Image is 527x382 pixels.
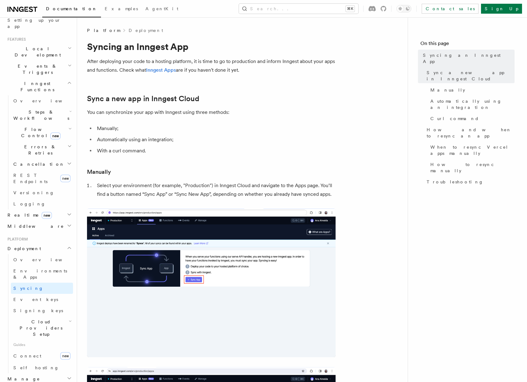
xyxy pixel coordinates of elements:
[430,87,465,93] span: Manually
[11,159,73,170] button: Cancellation
[11,283,73,294] a: Syncing
[129,27,163,34] a: Deployment
[5,237,28,242] span: Platform
[46,6,97,11] span: Documentation
[95,181,336,199] li: Select your environment (for example, "Production") in Inngest Cloud and navigate to the Apps pag...
[422,4,479,14] a: Contact sales
[11,144,67,156] span: Errors & Retries
[11,124,73,141] button: Flow Controlnew
[430,98,515,110] span: Automatically using an integration
[60,175,71,182] span: new
[239,4,358,14] button: Search...⌘K
[5,223,64,229] span: Middleware
[101,2,142,17] a: Examples
[11,350,73,362] a: Connectnew
[11,305,73,316] a: Signing keys
[428,113,515,124] a: Curl command
[5,63,68,75] span: Events & Triggers
[87,209,336,357] img: Inngest Cloud screen with sync App button when you have no apps synced yet
[145,6,178,11] span: AgentKit
[11,316,73,340] button: Cloud Providers Setup
[13,353,41,358] span: Connect
[11,170,73,187] a: REST Endpointsnew
[5,46,68,58] span: Local Development
[428,96,515,113] a: Automatically using an integration
[5,15,73,32] a: Setting up your app
[13,98,77,103] span: Overview
[5,254,73,373] div: Deployment
[42,2,101,17] a: Documentation
[423,52,515,65] span: Syncing an Inngest App
[5,95,73,209] div: Inngest Functions
[13,286,44,291] span: Syncing
[346,6,355,12] kbd: ⌘K
[142,2,182,17] a: AgentKit
[87,168,111,176] a: Manually
[13,297,58,302] span: Event keys
[428,159,515,176] a: How to resync manually
[11,319,69,337] span: Cloud Providers Setup
[13,308,63,313] span: Signing keys
[95,146,336,155] li: With a curl command.
[420,50,515,67] a: Syncing an Inngest App
[11,362,73,373] a: Self hosting
[424,67,515,84] a: Sync a new app in Inngest Cloud
[5,78,73,95] button: Inngest Functions
[42,212,52,219] span: new
[13,257,77,262] span: Overview
[5,61,73,78] button: Events & Triggers
[87,41,336,52] h1: Syncing an Inngest App
[428,142,515,159] a: When to resync Vercel apps manually
[146,67,176,73] a: Inngest Apps
[430,115,479,122] span: Curl command
[427,70,515,82] span: Sync a new app in Inngest Cloud
[427,179,483,185] span: Troubleshooting
[11,95,73,106] a: Overview
[5,212,52,218] span: Realtime
[424,124,515,142] a: How and when to resync an app
[5,80,67,93] span: Inngest Functions
[11,198,73,209] a: Logging
[11,187,73,198] a: Versioning
[11,126,68,139] span: Flow Control
[95,124,336,133] li: Manually;
[5,245,41,252] span: Deployment
[430,144,515,156] span: When to resync Vercel apps manually
[5,376,40,382] span: Manage
[13,268,67,280] span: Environments & Apps
[95,135,336,144] li: Automatically using an integration;
[11,109,69,121] span: Steps & Workflows
[87,57,336,74] p: After deploying your code to a hosting platform, it is time to go to production and inform Innges...
[481,4,522,14] a: Sign Up
[430,161,515,174] span: How to resync manually
[5,209,73,221] button: Realtimenew
[13,190,54,195] span: Versioning
[5,37,26,42] span: Features
[427,127,515,139] span: How and when to resync an app
[11,265,73,283] a: Environments & Apps
[11,294,73,305] a: Event keys
[420,40,515,50] h4: On this page
[11,161,65,167] span: Cancellation
[87,27,120,34] span: Platform
[60,352,71,360] span: new
[105,6,138,11] span: Examples
[13,365,59,370] span: Self hosting
[5,43,73,61] button: Local Development
[11,254,73,265] a: Overview
[11,340,73,350] span: Guides
[13,201,46,206] span: Logging
[11,141,73,159] button: Errors & Retries
[87,94,199,103] a: Sync a new app in Inngest Cloud
[7,18,61,29] span: Setting up your app
[396,5,411,12] button: Toggle dark mode
[87,108,336,117] p: You can synchronize your app with Inngest using three methods:
[50,133,61,139] span: new
[428,84,515,96] a: Manually
[424,176,515,187] a: Troubleshooting
[13,173,48,184] span: REST Endpoints
[11,106,73,124] button: Steps & Workflows
[5,221,73,232] button: Middleware
[5,243,73,254] button: Deployment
